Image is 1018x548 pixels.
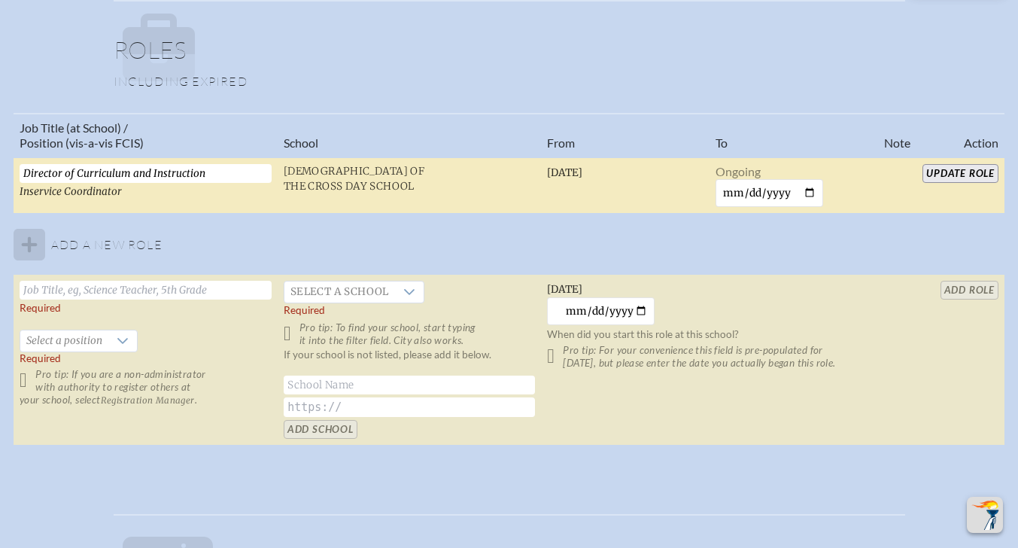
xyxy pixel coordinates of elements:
[20,164,272,183] input: Eg, Science Teacher, 5th Grade
[916,114,1004,157] th: Action
[716,164,761,178] span: Ongoing
[114,74,905,89] p: Including expired
[710,114,878,157] th: To
[101,395,195,406] span: Registration Manager
[547,344,872,370] p: Pro tip: For your convenience this field is pre-populated for [DATE], but please enter the date y...
[20,330,108,352] span: Select a position
[547,328,872,341] p: When did you start this role at this school?
[284,165,424,193] span: [DEMOGRAPHIC_DATA] of the Cross Day School
[541,114,710,157] th: From
[284,304,325,317] label: Required
[20,302,61,315] label: Required
[547,283,582,296] span: [DATE]
[20,352,61,364] span: Required
[114,38,905,74] h1: Roles
[284,349,491,374] label: If your school is not listed, please add it below.
[284,282,395,303] span: Select a school
[284,321,535,347] p: Pro tip: To find your school, start typing it into the filter field. City also works.
[922,164,998,183] input: Update Role
[878,114,916,157] th: Note
[970,500,1000,530] img: To the top
[20,281,272,300] input: Job Title, eg, Science Teacher, 5th Grade
[284,397,535,417] input: https://
[20,368,272,406] p: Pro tip: If you are a non-administrator with authority to register others at your school, select .
[20,185,122,198] span: Inservice Coordinator
[278,114,541,157] th: School
[967,497,1003,533] button: Scroll Top
[14,114,278,157] th: Job Title (at School) / Position (vis-a-vis FCIS)
[547,166,582,179] span: [DATE]
[284,376,535,394] input: School Name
